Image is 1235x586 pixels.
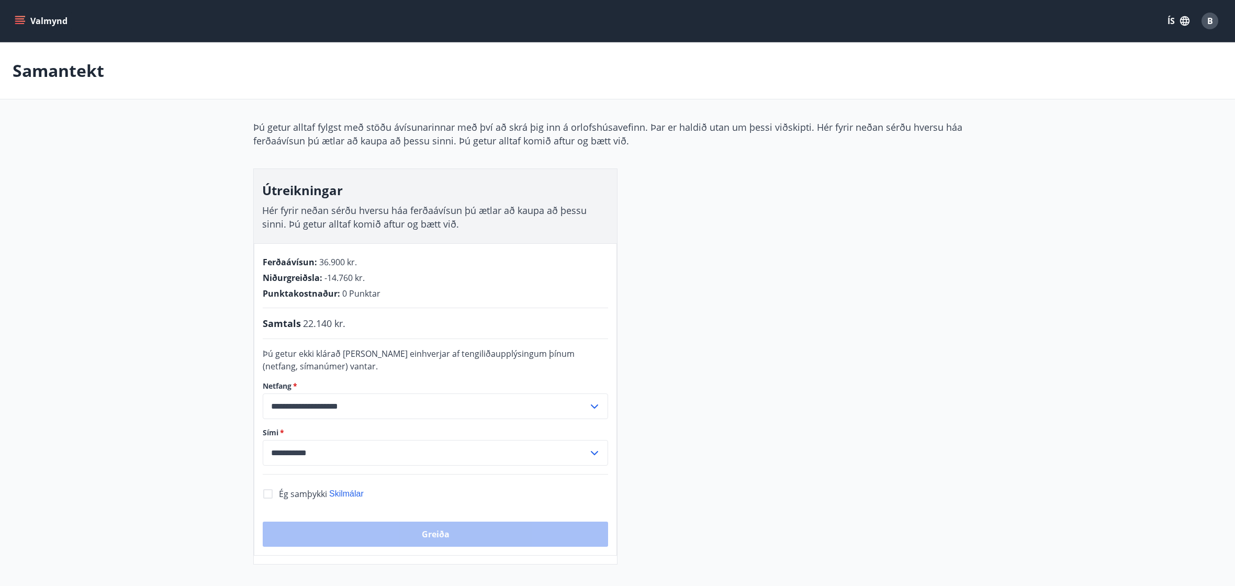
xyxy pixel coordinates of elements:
[324,272,365,284] span: -14.760 kr.
[1162,12,1195,30] button: ÍS
[279,488,327,500] span: Ég samþykki
[263,348,575,372] span: Þú getur ekki klárað [PERSON_NAME] einhverjar af tengiliðaupplýsingum þínum (netfang, símanúmer) ...
[263,381,608,391] label: Netfang
[262,182,609,199] h3: Útreikningar
[303,317,345,330] span: 22.140 kr.
[13,12,72,30] button: menu
[342,288,380,299] span: 0 Punktar
[263,288,340,299] span: Punktakostnaður :
[253,120,982,148] p: Þú getur alltaf fylgst með stöðu ávísunarinnar með því að skrá þig inn á orlofshúsavefinn. Þar er...
[263,427,608,438] label: Sími
[262,204,587,230] span: Hér fyrir neðan sérðu hversu háa ferðaávísun þú ætlar að kaupa að þessu sinni. Þú getur alltaf ko...
[1197,8,1222,33] button: B
[1207,15,1213,27] span: B
[319,256,357,268] span: 36.900 kr.
[263,272,322,284] span: Niðurgreiðsla :
[329,488,364,500] button: Skilmálar
[13,59,104,82] p: Samantekt
[263,256,317,268] span: Ferðaávísun :
[263,317,301,330] span: Samtals
[329,489,364,498] span: Skilmálar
